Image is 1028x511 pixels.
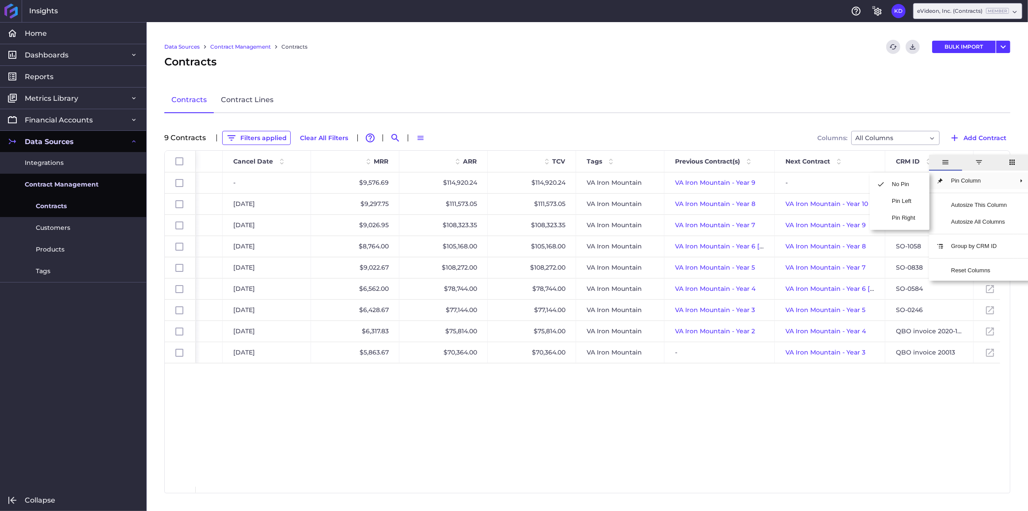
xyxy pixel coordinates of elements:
span: Cancel Date [233,157,273,165]
span: Contract Management [25,180,99,189]
span: Data Sources [25,137,74,146]
div: Press SPACE to select this row. [165,215,196,236]
span: VA Iron Mountain - Year 9 [675,179,755,187]
div: $108,323.35 [399,215,488,236]
span: CRM ID [896,157,920,165]
div: $78,744.00 [399,278,488,299]
span: Collapse [25,496,55,505]
button: BULK IMPORT [932,41,996,53]
a: Data Sources [164,43,200,51]
div: $108,272.00 [488,257,576,278]
a: VA Iron Mountain - Year 8 [675,200,755,208]
a: VA Iron Mountain - Year 4 [675,285,755,293]
div: SO-0838 [885,257,974,278]
div: $105,168.00 [488,236,576,257]
a: VA Iron Mountain - Year 5 [785,306,865,314]
a: VA Iron Mountain - Year 3 [785,348,865,356]
span: Previous Contract(s) [675,157,740,165]
div: [DATE] [223,278,311,299]
a: VA Iron Mountain - Year 3 [675,306,755,314]
button: User Menu [891,4,906,18]
a: VA Iron Mountain - Year 6 [New Base] [785,285,904,293]
div: Press SPACE to select this row. [165,278,196,300]
div: $75,814.00 [399,321,488,342]
div: [DATE] [223,342,311,363]
div: VA Iron Mountain [576,300,664,320]
span: VA Iron Mountain - Year 5 [675,263,755,271]
span: Contracts [36,202,67,211]
span: Next Contract [785,157,830,165]
span: Autosize This Column [944,197,1014,214]
a: Contracts [164,88,214,113]
span: Customers [36,223,70,233]
div: $78,744.00 [488,278,576,299]
div: $111,573.05 [488,194,576,214]
span: filter [962,155,995,171]
div: VA Iron Mountain [576,257,664,278]
span: Group by CRM ID [944,238,1014,255]
button: Help [849,4,863,18]
span: ARR [463,157,477,165]
span: Metrics Library [25,94,78,103]
button: General Settings [870,4,884,18]
div: - [775,172,885,193]
div: - [664,342,775,363]
div: $6,317.83 [311,321,399,342]
span: Reports [25,72,53,81]
div: SubMenu [870,172,929,230]
div: SO-1058 [885,236,974,257]
div: [DATE] [223,300,311,320]
div: Dropdown select [851,131,940,145]
div: Press SPACE to select this row. [165,321,196,342]
div: QBO invoice 2020-10308, SO-0104, SO-0103, SO-0102 [885,321,974,342]
div: $114,920.24 [488,172,576,193]
button: Filters applied [222,131,291,145]
span: Autosize All Columns [944,214,1014,230]
span: Tags [587,157,602,165]
div: VA Iron Mountain [576,236,664,257]
div: $70,364.00 [399,342,488,363]
div: [DATE] [223,257,311,278]
div: SO-0246 [885,300,974,320]
div: VA Iron Mountain [576,321,664,342]
div: VA Iron Mountain [576,172,664,193]
div: $5,863.67 [311,342,399,363]
span: Pin Right [885,210,922,226]
span: Financial Accounts [25,115,93,125]
div: $114,920.24 [399,172,488,193]
div: [DATE] [223,236,311,257]
div: Dropdown select [913,3,1022,19]
ins: Member [986,8,1009,14]
div: Press SPACE to select this row. [165,342,196,363]
a: Contracts [281,43,307,51]
div: $77,144.00 [399,300,488,320]
div: - [223,172,311,193]
div: $6,428.67 [311,300,399,320]
div: $9,297.75 [311,194,399,214]
a: Contract Lines [214,88,281,113]
a: VA Iron Mountain - Year 10 [785,200,868,208]
div: $75,814.00 [488,321,576,342]
button: Download [906,40,920,54]
a: VA Iron Mountain - Year 2 [675,327,755,335]
div: $105,168.00 [399,236,488,257]
div: VA Iron Mountain [576,215,664,236]
span: VA Iron Mountain - Year 4 [785,327,866,335]
div: $70,364.00 [488,342,576,363]
span: Pin Left [885,193,922,210]
div: $6,562.00 [311,278,399,299]
a: VA Iron Mountain - Year 7 [675,221,755,229]
div: Press SPACE to select this row. [165,257,196,278]
div: Press SPACE to select this row. [165,236,196,257]
div: 9 Contract s [164,134,211,141]
div: $108,323.35 [488,215,576,236]
div: SO-0584 [885,278,974,299]
span: Add Contract [964,133,1006,143]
